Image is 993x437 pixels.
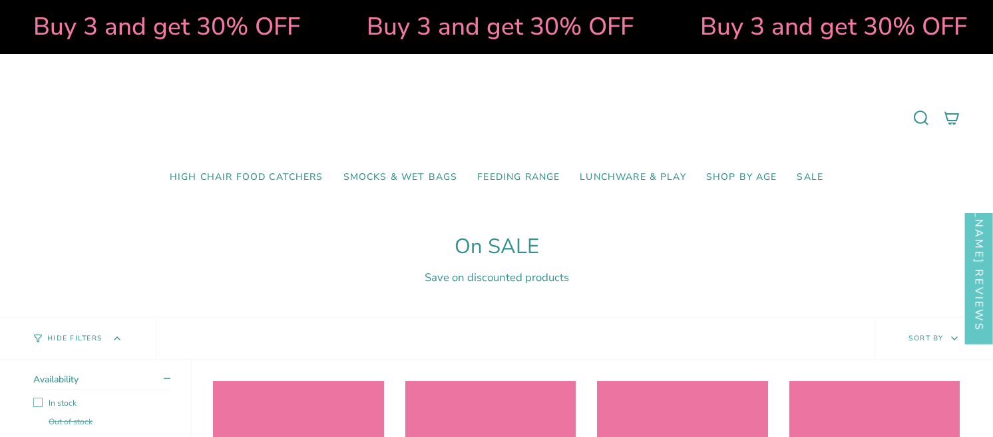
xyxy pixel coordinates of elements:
[343,172,458,183] span: Smocks & Wet Bags
[33,373,170,390] summary: Availability
[33,398,170,408] label: In stock
[28,10,295,43] strong: Buy 3 and get 30% OFF
[361,10,628,43] strong: Buy 3 and get 30% OFF
[33,373,79,386] span: Availability
[908,333,944,343] span: Sort by
[965,121,993,344] div: Click to open Judge.me floating reviews tab
[477,172,560,183] span: Feeding Range
[875,318,993,359] button: Sort by
[580,172,686,183] span: Lunchware & Play
[33,234,960,259] h1: On SALE
[797,172,823,183] span: SALE
[333,162,468,193] a: Smocks & Wet Bags
[706,172,777,183] span: Shop by Age
[160,162,333,193] a: High Chair Food Catchers
[696,162,787,193] a: Shop by Age
[787,162,833,193] a: SALE
[695,10,962,43] strong: Buy 3 and get 30% OFF
[570,162,695,193] a: Lunchware & Play
[33,270,960,285] div: Save on discounted products
[170,172,323,183] span: High Chair Food Catchers
[47,335,102,342] span: Hide Filters
[467,162,570,193] a: Feeding Range
[382,74,612,162] a: Mumma’s Little Helpers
